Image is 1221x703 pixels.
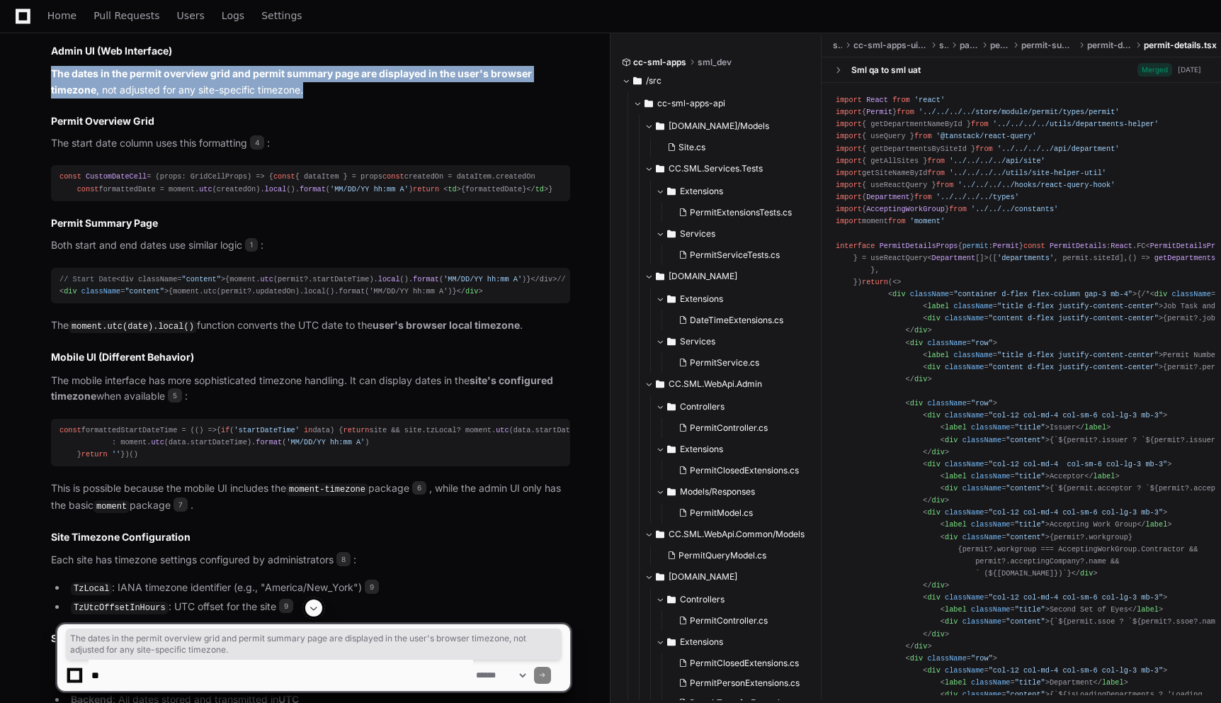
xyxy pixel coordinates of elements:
span: AcceptingWorkGroup [866,205,945,213]
span: [DOMAIN_NAME] [669,571,737,583]
svg: Directory [667,333,676,350]
button: PermitExtensionsTests.cs [673,203,814,223]
span: permit-details.tsx [1144,40,1217,51]
span: from [914,132,932,140]
svg: Directory [644,95,653,112]
span: React [866,96,888,104]
span: div [945,533,958,541]
svg: Directory [667,398,676,415]
span: Services [680,336,715,347]
svg: Directory [656,118,664,135]
span: className [945,411,984,420]
button: Services [656,223,822,245]
span: </ > [1072,569,1098,578]
button: DateTimeExtensions.cs [673,310,814,330]
svg: Directory [656,268,664,285]
span: '../../../../hooks/react-query-hook' [958,181,1115,189]
span: div [914,375,927,383]
span: return [81,450,108,459]
span: div [945,436,958,444]
span: from [888,217,906,225]
span: < = > [941,484,1050,493]
span: const [59,172,81,181]
span: FC [1137,242,1145,250]
span: PermitClosedExtensions.cs [690,465,799,476]
span: "row" [971,339,993,347]
span: Users [177,11,205,20]
span: '../../../../api/department' [997,145,1120,153]
span: '../../../constants' [971,205,1058,213]
span: < > [443,185,461,193]
code: moment [93,500,130,513]
span: '../../../../types' [936,193,1019,201]
span: "title" [1015,520,1045,529]
span: 6 [412,481,426,495]
span: 'MM/DD/YY hh:mm A' [330,185,409,193]
span: 5 [168,388,182,403]
span: "col-12 col-md-4 col-sm-6 col-lg-3 mb-3" [989,460,1168,468]
span: {moment.utc(permit?.updatedOn).local().format('MM/DD/YY hh:mm A')} [59,287,483,296]
button: PermitController.cs [673,418,814,438]
span: "content" [1006,436,1045,444]
span: div [927,411,940,420]
span: </ > [906,326,932,334]
span: Controllers [680,401,725,412]
span: 'react' [914,96,945,104]
span: className [910,290,949,298]
span: label [945,472,967,480]
button: CC.SML.Services.Tests [644,157,822,180]
span: '../../../../api/site' [949,157,1045,165]
button: Extensions [656,180,822,203]
span: import [836,132,862,140]
span: from [927,157,945,165]
span: "container d-flex flex-column gap-3 mb-4" [953,290,1132,298]
span: React [1111,242,1132,250]
span: div [64,287,76,296]
span: '../../../../store/module/permit/types/permit' [919,108,1119,116]
p: The start date column uses this formatting : [51,135,570,152]
span: Department [932,254,976,262]
span: permit-details [1087,40,1132,51]
p: , not adjusted for any site-specific timezone. [51,66,570,99]
span: < = > [941,520,1050,529]
span: </ > [457,287,483,296]
span: div [914,326,927,334]
span: format [256,438,282,446]
span: const [59,426,81,434]
span: "content d-flex justify-content-center" [989,363,1159,371]
span: label [1145,520,1167,529]
span: "content" [182,275,221,283]
button: Controllers [656,395,822,418]
span: </ > [526,185,548,193]
button: Controllers [656,588,822,611]
span: div [927,363,940,371]
span: import [836,169,862,177]
button: PermitQueryModel.cs [661,546,814,566]
div: = ( ) => { { dataItem } = props createdOn = dataItem. formattedDate = moment. (createdOn). (). ( ) } [59,171,562,195]
span: if [221,426,229,434]
span: className [971,472,1010,480]
span: td [535,185,544,193]
span: className [81,287,120,296]
span: Site.cs [678,142,705,153]
span: from [936,181,954,189]
span: </ > [923,496,949,505]
button: PermitServiceTests.cs [673,245,814,265]
span: Home [47,11,76,20]
span: import [836,120,862,128]
span: label [945,520,967,529]
span: permit-summary [1021,40,1077,51]
span: import [836,108,862,116]
span: Pull Requests [93,11,159,20]
span: '../../../../utils/departments-helper' [993,120,1159,128]
button: Services [656,330,822,353]
button: Extensions [656,288,822,310]
span: < = > [941,472,1050,480]
span: "title d-flex justify-content-center" [997,302,1159,310]
span: Extensions [680,186,723,197]
span: in [304,426,312,434]
span: return [343,426,370,434]
span: td [448,185,456,193]
span: className [971,423,1010,432]
span: '../../../../utils/site-helper-util' [949,169,1106,177]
